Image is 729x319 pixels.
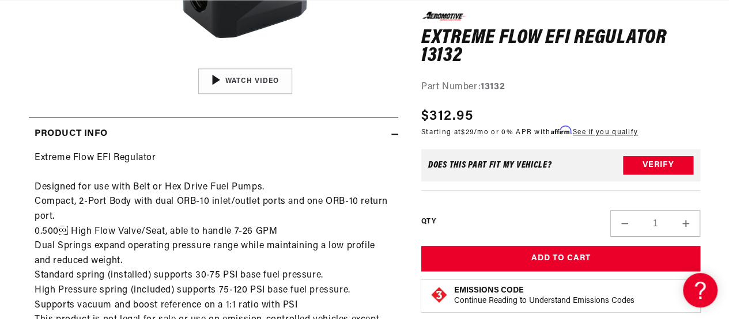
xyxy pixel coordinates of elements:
[481,82,505,91] strong: 13132
[454,296,634,306] p: Continue Reading to Understand Emissions Codes
[623,156,693,174] button: Verify
[461,129,474,136] span: $29
[421,79,700,94] div: Part Number:
[454,286,634,306] button: Emissions CodeContinue Reading to Understand Emissions Codes
[550,126,571,135] span: Affirm
[29,117,398,151] summary: Product Info
[421,127,638,138] p: Starting at /mo or 0% APR with .
[573,129,638,136] a: See if you qualify - Learn more about Affirm Financing (opens in modal)
[454,286,524,295] strong: Emissions Code
[421,246,700,272] button: Add to Cart
[421,29,700,65] h1: Extreme Flow EFI Regulator 13132
[35,127,107,142] h2: Product Info
[421,106,473,127] span: $312.95
[430,286,448,304] img: Emissions code
[421,217,436,226] label: QTY
[428,161,552,170] div: Does This part fit My vehicle?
